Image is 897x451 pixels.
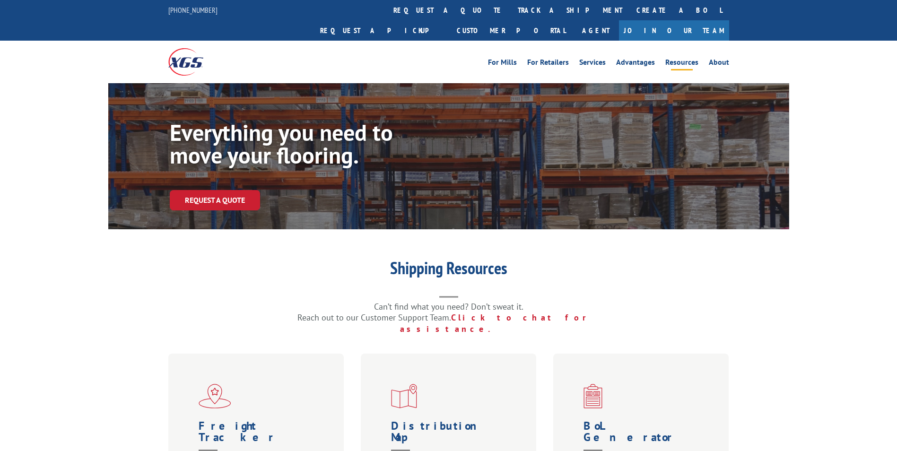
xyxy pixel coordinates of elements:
img: xgs-icon-flagship-distribution-model-red [199,384,231,408]
p: Can’t find what you need? Don’t sweat it. Reach out to our Customer Support Team. [260,301,638,335]
a: [PHONE_NUMBER] [168,5,218,15]
a: Services [579,59,606,69]
a: Join Our Team [619,20,729,41]
a: Request a pickup [313,20,450,41]
a: Click to chat for assistance. [400,312,600,334]
h1: Shipping Resources [260,260,638,281]
a: Advantages [616,59,655,69]
a: Resources [665,59,698,69]
h1: Everything you need to move your flooring. [170,121,453,171]
a: Agent [573,20,619,41]
a: Customer Portal [450,20,573,41]
a: For Mills [488,59,517,69]
img: xgs-icon-bo-l-generator-red [583,384,602,408]
a: For Retailers [527,59,569,69]
a: About [709,59,729,69]
a: Request a Quote [170,190,260,210]
img: xgs-icon-distribution-map-red [391,384,417,408]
